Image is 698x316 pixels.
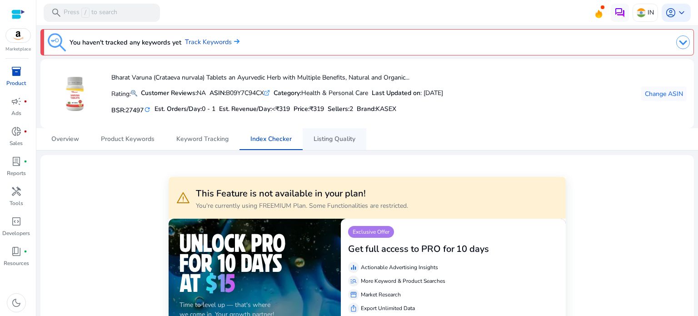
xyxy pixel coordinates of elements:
[48,33,66,51] img: keyword-tracking.svg
[641,86,687,101] button: Change ASIN
[81,8,90,18] span: /
[185,37,239,47] a: Track Keywords
[4,259,29,267] p: Resources
[361,263,438,271] p: Actionable Advertising Insights
[176,191,190,205] span: warning
[350,264,357,271] span: equalizer
[294,105,324,113] h5: Price:
[328,105,353,113] h5: Sellers:
[11,186,22,197] span: handyman
[125,106,144,115] span: 27497
[665,7,676,18] span: account_circle
[141,89,197,97] b: Customer Reviews:
[361,304,415,312] p: Export Unlimited Data
[11,297,22,308] span: dark_mode
[24,130,27,133] span: fiber_manual_record
[11,109,21,117] p: Ads
[141,88,206,98] div: NA
[58,77,92,111] img: 51BI2g1HplL.jpg
[372,89,420,97] b: Last Updated on
[11,246,22,257] span: book_4
[144,105,151,114] mat-icon: refresh
[349,105,353,113] span: 2
[196,188,408,199] h3: This Feature is not available in your plan!
[232,39,239,44] img: arrow-right.svg
[6,29,30,42] img: amazon.svg
[456,244,489,255] h3: 10 days
[309,105,324,113] span: ₹319
[357,105,374,113] span: Brand
[2,229,30,237] p: Developers
[11,66,22,77] span: inventory_2
[51,7,62,18] span: search
[11,126,22,137] span: donut_small
[348,244,454,255] h3: Get full access to PRO for
[637,8,646,17] img: in.svg
[219,105,290,113] h5: Est. Revenue/Day:
[176,136,229,142] span: Keyword Tracking
[676,35,690,49] img: dropdown-arrow.svg
[274,88,368,98] div: Health & Personal Care
[51,136,79,142] span: Overview
[11,216,22,227] span: code_blocks
[376,105,396,113] span: KASEX
[111,74,443,82] h4: Bharat Varuna (Crataeva nurvala) Tablets an Ayurvedic Herb with Multiple Benefits, Natural and Or...
[648,5,654,20] p: IN
[350,305,357,312] span: ios_share
[361,291,401,299] p: Market Research
[357,105,396,113] h5: :
[6,79,26,87] p: Product
[361,277,445,285] p: More Keyword & Product Searches
[676,7,687,18] span: keyboard_arrow_down
[350,291,357,298] span: storefront
[101,136,155,142] span: Product Keywords
[348,226,394,238] p: Exclusive Offer
[10,139,23,147] p: Sales
[11,96,22,107] span: campaign
[372,88,443,98] div: : [DATE]
[111,105,151,115] h5: BSR:
[70,37,181,48] h3: You haven't tracked any keywords yet
[111,88,137,99] p: Rating:
[196,201,408,211] p: You're currently using FREEMIUM Plan. Some Functionalities are restricted.
[209,89,226,97] b: ASIN:
[350,277,357,285] span: manage_search
[209,88,270,98] div: B09Y7C94CX
[7,169,26,177] p: Reports
[202,105,215,113] span: 0 - 1
[24,250,27,253] span: fiber_manual_record
[24,100,27,103] span: fiber_manual_record
[314,136,355,142] span: Listing Quality
[10,199,23,207] p: Tools
[274,89,301,97] b: Category:
[272,105,290,113] span: <₹319
[250,136,292,142] span: Index Checker
[645,89,683,99] span: Change ASIN
[24,160,27,163] span: fiber_manual_record
[155,105,215,113] h5: Est. Orders/Day:
[64,8,117,18] p: Press to search
[11,156,22,167] span: lab_profile
[5,46,31,53] p: Marketplace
